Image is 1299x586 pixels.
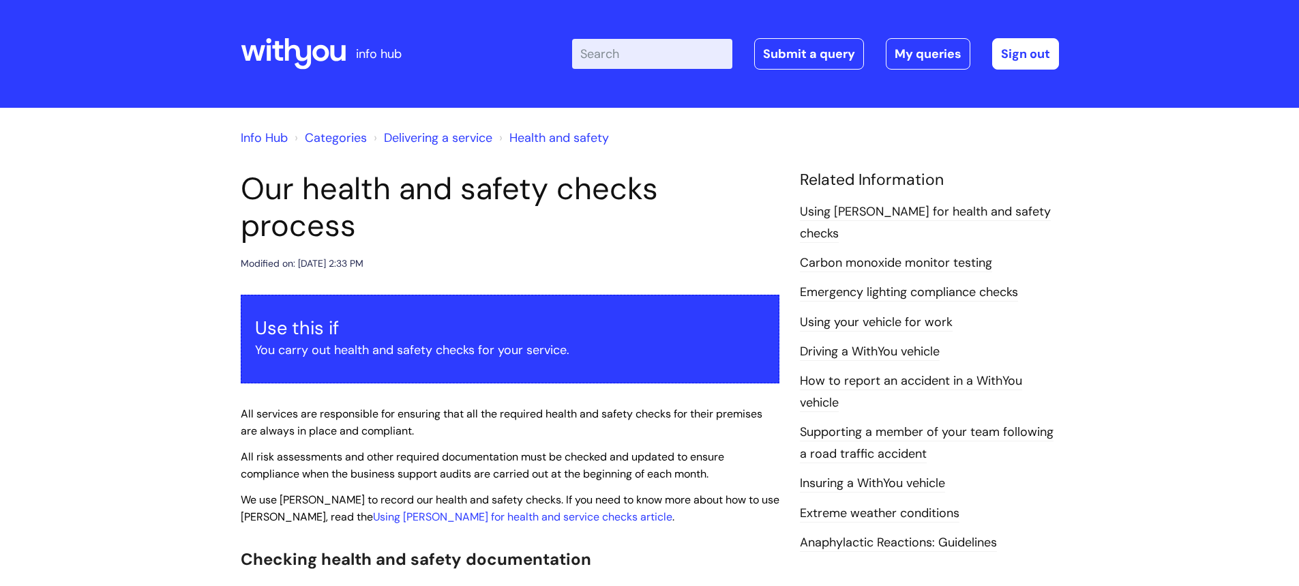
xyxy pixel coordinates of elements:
[509,130,609,146] a: Health and safety
[241,255,363,272] div: Modified on: [DATE] 2:33 PM
[992,38,1059,70] a: Sign out
[291,127,367,149] li: Solution home
[241,493,779,524] span: We use [PERSON_NAME] to record our health and safety checks. If you need to know more about how t...
[572,38,1059,70] div: | -
[800,254,992,272] a: Carbon monoxide monitor testing
[800,171,1059,190] h4: Related Information
[800,475,945,493] a: Insuring a WithYou vehicle
[800,284,1018,302] a: Emergency lighting compliance checks
[255,339,765,361] p: You carry out health and safety checks for your service.
[241,130,288,146] a: Info Hub
[370,127,492,149] li: Delivering a service
[305,130,367,146] a: Categories
[373,510,672,524] a: Using [PERSON_NAME] for health and service checks article
[496,127,609,149] li: Health and safety
[241,407,762,438] span: All services are responsible for ensuring that all the required health and safety checks for thei...
[800,534,997,552] a: Anaphylactic Reactions: Guidelines
[886,38,970,70] a: My queries
[241,548,591,570] span: Checking health and safety documentation
[800,343,940,361] a: Driving a WithYou vehicle
[754,38,864,70] a: Submit a query
[800,203,1051,243] a: Using [PERSON_NAME] for health and safety checks
[384,130,492,146] a: Delivering a service
[356,43,402,65] p: info hub
[800,424,1054,463] a: Supporting a member of your team following a road traffic accident
[800,314,953,332] a: Using your vehicle for work
[255,317,765,339] h3: Use this if
[241,450,724,481] span: All risk assessments and other required documentation must be checked and updated to ensure compl...
[572,39,732,69] input: Search
[241,171,779,244] h1: Our health and safety checks process
[800,505,959,523] a: Extreme weather conditions
[800,372,1022,412] a: How to report an accident in a WithYou vehicle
